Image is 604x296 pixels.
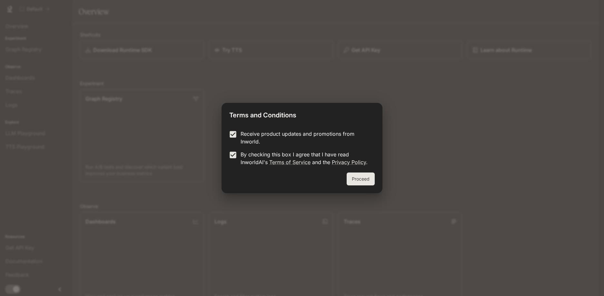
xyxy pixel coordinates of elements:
p: By checking this box I agree that I have read InworldAI's and the . [241,151,370,166]
h2: Terms and Conditions [222,103,382,125]
button: Proceed [347,173,375,185]
p: Receive product updates and promotions from Inworld. [241,130,370,145]
a: Terms of Service [269,159,311,165]
a: Privacy Policy [332,159,366,165]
